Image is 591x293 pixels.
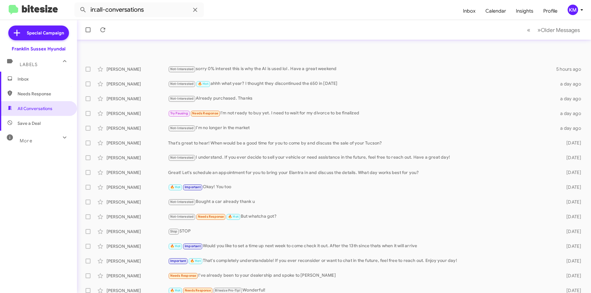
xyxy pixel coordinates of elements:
span: Needs Response [185,288,211,292]
div: sorry 0% interest this is why the AI is used lol . Have a great weekend [168,65,556,73]
nav: Page navigation example [524,24,584,36]
span: Bitesize Pro-Tip! [215,288,240,292]
div: [PERSON_NAME] [107,96,168,102]
div: [DATE] [557,243,586,249]
a: Insights [511,2,538,20]
span: Save a Deal [18,120,41,126]
div: a day ago [557,125,586,131]
a: Special Campaign [8,26,69,40]
span: Stop [170,229,178,233]
span: Important [185,185,201,189]
span: » [537,26,541,34]
div: [PERSON_NAME] [107,110,168,117]
div: [PERSON_NAME] [107,273,168,279]
div: That's great to hear! When would be a good time for you to come by and discuss the sale of your T... [168,140,557,146]
div: [PERSON_NAME] [107,199,168,205]
div: That's completely understandable! If you ever reconsider or want to chat in the future, feel free... [168,257,557,264]
div: Bought a car already thank u [168,198,557,205]
button: KM [562,5,584,15]
span: Not-Interested [170,200,194,204]
div: KM [568,5,578,15]
div: [DATE] [557,228,586,235]
div: I've already been to your dealership and spoke to [PERSON_NAME] [168,272,557,279]
span: « [527,26,530,34]
div: [DATE] [557,214,586,220]
div: a day ago [557,96,586,102]
span: Try Pausing [170,111,188,115]
span: More [20,138,32,144]
div: [PERSON_NAME] [107,184,168,190]
div: [DATE] [557,273,586,279]
div: [PERSON_NAME] [107,243,168,249]
span: Not-Interested [170,156,194,160]
div: [PERSON_NAME] [107,155,168,161]
div: [PERSON_NAME] [107,66,168,72]
div: I'm no longer in the market [168,125,557,132]
span: Not-Interested [170,126,194,130]
button: Next [534,24,584,36]
div: Great! Let's schedule an appointment for you to bring your Elantra in and discuss the details. Wh... [168,169,557,176]
div: Would you like to set a time up next week to come check it out. After the 13th since thats when i... [168,243,557,250]
div: [PERSON_NAME] [107,140,168,146]
div: [PERSON_NAME] [107,258,168,264]
div: [PERSON_NAME] [107,125,168,131]
span: All Conversations [18,105,52,112]
div: Okay! You too [168,184,557,191]
span: Important [170,259,186,263]
span: 🔥 Hot [170,288,181,292]
div: [PERSON_NAME] [107,81,168,87]
div: Already purchased. Thanks [168,95,557,102]
a: Calendar [480,2,511,20]
span: Not-Interested [170,67,194,71]
span: Not-Interested [170,97,194,101]
div: But whatcha got? [168,213,557,220]
div: [DATE] [557,169,586,176]
span: Older Messages [541,27,580,34]
div: Franklin Sussex Hyundai [12,46,66,52]
div: [DATE] [557,199,586,205]
span: Special Campaign [27,30,64,36]
div: [PERSON_NAME] [107,169,168,176]
button: Previous [523,24,534,36]
span: Needs Response [198,215,224,219]
div: STOP [168,228,557,235]
div: a day ago [557,81,586,87]
div: ahhh what year? I thought they discontinued the 650 in [DATE] [168,80,557,87]
div: I understand. If you ever decide to sell your vehicle or need assistance in the future, feel free... [168,154,557,161]
div: [DATE] [557,140,586,146]
span: 🔥 Hot [170,185,181,189]
span: Needs Response [18,91,70,97]
div: [DATE] [557,155,586,161]
span: Needs Response [170,274,196,278]
span: 🔥 Hot [170,244,181,248]
span: Inbox [18,76,70,82]
span: 🔥 Hot [190,259,201,263]
div: [PERSON_NAME] [107,214,168,220]
span: Not-Interested [170,215,194,219]
a: Profile [538,2,562,20]
div: [DATE] [557,258,586,264]
span: Important [185,244,201,248]
input: Search [74,2,204,17]
div: [PERSON_NAME] [107,228,168,235]
div: a day ago [557,110,586,117]
span: 🔥 Hot [198,82,208,86]
a: Inbox [458,2,480,20]
div: I'm not ready to buy yet. I need to wait for my divorce to be finalized [168,110,557,117]
span: Not-Interested [170,82,194,86]
span: Needs Response [192,111,218,115]
div: [DATE] [557,184,586,190]
div: 5 hours ago [556,66,586,72]
span: 🔥 Hot [228,215,239,219]
span: Labels [20,62,38,67]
